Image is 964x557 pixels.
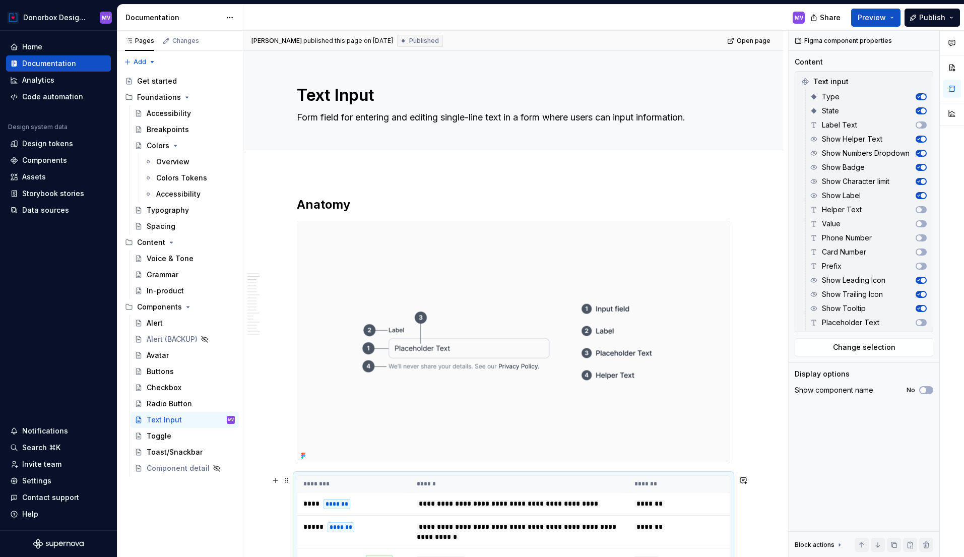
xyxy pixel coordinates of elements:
[822,176,889,187] span: Show Character limit
[147,447,203,457] div: Toast/Snackbar
[156,157,189,167] div: Overview
[822,233,872,243] span: Phone Number
[22,443,60,453] div: Search ⌘K
[228,415,234,425] div: MV
[22,189,84,199] div: Storybook stories
[131,121,239,138] a: Breakpoints
[131,138,239,154] a: Colors
[795,338,933,356] button: Change selection
[795,369,850,379] div: Display options
[172,37,199,45] div: Changes
[131,283,239,299] a: In-product
[851,9,901,27] button: Preview
[813,77,849,87] span: Text input
[131,396,239,412] a: Radio Button
[297,197,350,212] strong: Anatomy
[907,386,915,394] label: No
[137,302,182,312] div: Components
[147,205,189,215] div: Typography
[121,234,239,251] div: Content
[295,83,728,107] textarea: Text Input
[6,506,111,522] button: Help
[22,492,79,503] div: Contact support
[822,275,885,285] span: Show Leading Icon
[251,37,302,45] span: [PERSON_NAME]
[795,385,873,395] div: Show component name
[822,303,866,314] span: Show Tooltip
[833,342,895,352] span: Change selection
[147,141,169,151] div: Colors
[795,538,844,552] div: Block actions
[822,205,862,215] span: Helper Text
[822,289,883,299] span: Show Trailing Icon
[131,331,239,347] a: Alert (BACKUP)
[147,463,210,473] div: Component detail
[121,299,239,315] div: Components
[6,39,111,55] a: Home
[131,460,239,476] a: Component detail
[6,185,111,202] a: Storybook stories
[6,489,111,506] button: Contact support
[131,315,239,331] a: Alert
[22,155,67,165] div: Components
[131,251,239,267] a: Voice & Tone
[8,123,68,131] div: Design system data
[131,412,239,428] a: Text InputMV
[822,191,861,201] span: Show Label
[131,267,239,283] a: Grammar
[22,476,51,486] div: Settings
[409,37,439,45] span: Published
[131,444,239,460] a: Toast/Snackbar
[919,13,945,23] span: Publish
[131,347,239,363] a: Avatar
[822,162,865,172] span: Show Badge
[147,270,178,280] div: Grammar
[297,221,730,463] img: 3591b880-6545-4241-a505-ba9d602676cc.png
[724,34,775,48] a: Open page
[102,14,110,22] div: MV
[23,13,88,23] div: Donorbox Design System
[822,247,866,257] span: Card Number
[795,14,803,22] div: MV
[822,92,840,102] span: Type
[131,202,239,218] a: Typography
[6,152,111,168] a: Components
[147,318,163,328] div: Alert
[6,72,111,88] a: Analytics
[905,9,960,27] button: Publish
[22,58,76,69] div: Documentation
[121,89,239,105] div: Foundations
[822,134,882,144] span: Show Helper Text
[795,541,834,549] div: Block actions
[137,237,165,247] div: Content
[131,428,239,444] a: Toggle
[820,13,841,23] span: Share
[140,170,239,186] a: Colors Tokens
[6,55,111,72] a: Documentation
[6,89,111,105] a: Code automation
[147,254,194,264] div: Voice & Tone
[156,189,201,199] div: Accessibility
[6,440,111,456] button: Search ⌘K
[131,363,239,380] a: Buttons
[822,261,842,271] span: Prefix
[131,218,239,234] a: Spacing
[22,426,68,436] div: Notifications
[22,139,73,149] div: Design tokens
[22,75,54,85] div: Analytics
[6,169,111,185] a: Assets
[822,106,839,116] span: State
[303,37,393,45] div: published this page on [DATE]
[156,173,207,183] div: Colors Tokens
[131,105,239,121] a: Accessibility
[805,9,847,27] button: Share
[822,219,841,229] span: Value
[147,221,175,231] div: Spacing
[147,431,171,441] div: Toggle
[147,350,169,360] div: Avatar
[147,383,181,393] div: Checkbox
[140,186,239,202] a: Accessibility
[147,125,189,135] div: Breakpoints
[797,74,931,90] div: Text input
[147,108,191,118] div: Accessibility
